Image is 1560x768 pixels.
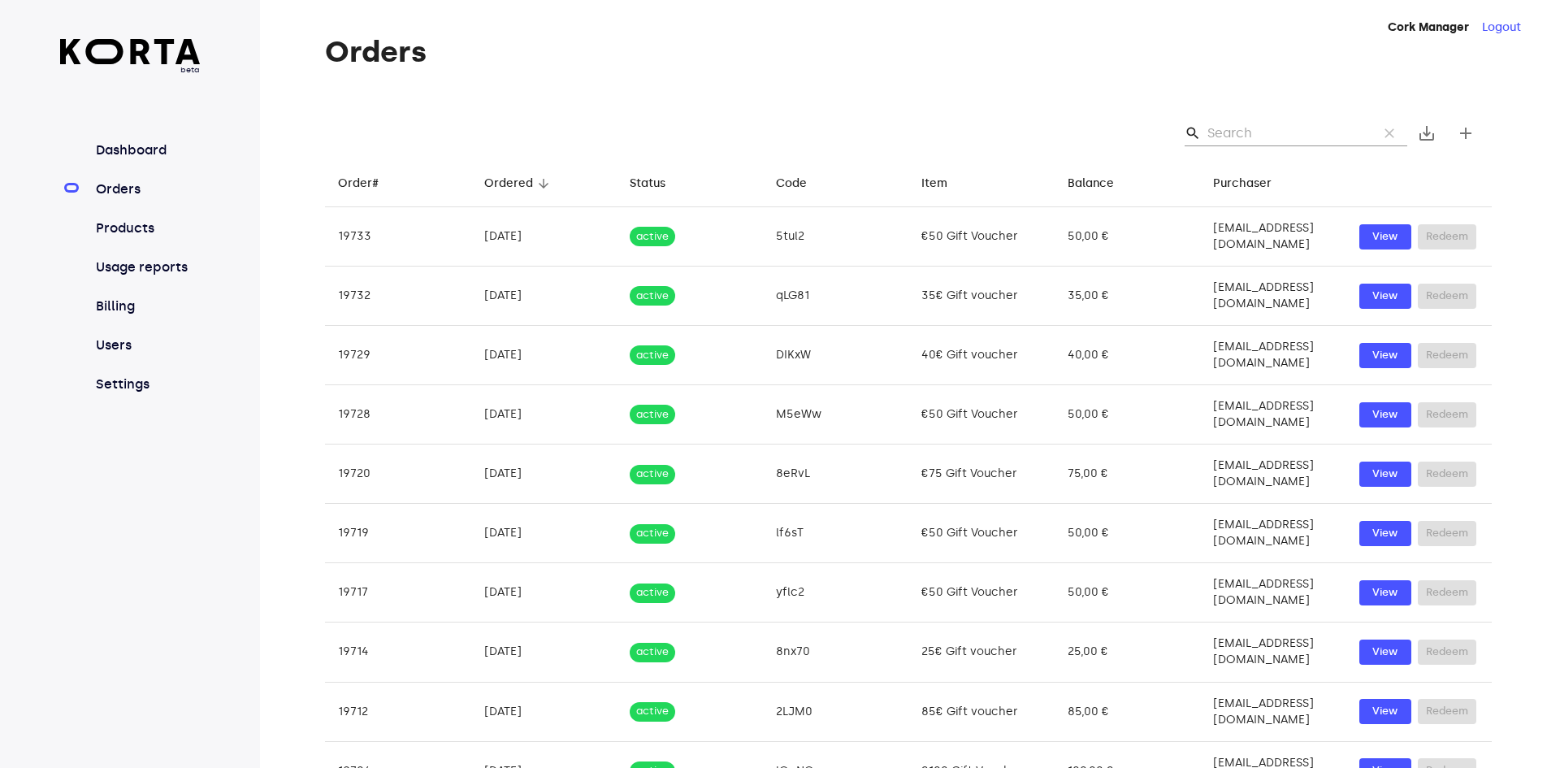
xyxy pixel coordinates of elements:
[908,563,1055,623] td: €50 Gift Voucher
[763,504,909,563] td: lf6sT
[763,445,909,504] td: 8eRvL
[471,623,617,682] td: [DATE]
[471,326,617,385] td: [DATE]
[325,682,471,741] td: 19712
[630,289,675,304] span: active
[1055,504,1201,563] td: 50,00 €
[921,174,968,193] span: Item
[763,207,909,267] td: 5tul2
[471,207,617,267] td: [DATE]
[1359,640,1411,665] button: View
[484,174,554,193] span: Ordered
[325,504,471,563] td: 19719
[908,385,1055,445] td: €50 Gift Voucher
[93,258,201,277] a: Usage reports
[630,585,675,601] span: active
[325,563,471,623] td: 19717
[1367,287,1403,306] span: View
[1055,267,1201,326] td: 35,00 €
[325,36,1492,68] h1: Orders
[1068,174,1114,193] div: Balance
[1367,228,1403,246] span: View
[1359,284,1411,309] a: View
[1185,125,1201,141] span: Search
[763,267,909,326] td: qLG81
[338,174,400,193] span: Order#
[908,267,1055,326] td: 35€ Gift voucher
[325,207,471,267] td: 19733
[325,326,471,385] td: 19729
[908,623,1055,682] td: 25€ Gift voucher
[1359,343,1411,368] button: View
[908,326,1055,385] td: 40€ Gift voucher
[1200,207,1346,267] td: [EMAIL_ADDRESS][DOMAIN_NAME]
[630,644,675,660] span: active
[1200,504,1346,563] td: [EMAIL_ADDRESS][DOMAIN_NAME]
[1367,406,1403,424] span: View
[1055,326,1201,385] td: 40,00 €
[1359,580,1411,605] a: View
[630,174,687,193] span: Status
[763,682,909,741] td: 2LJM0
[1200,267,1346,326] td: [EMAIL_ADDRESS][DOMAIN_NAME]
[325,623,471,682] td: 19714
[1456,124,1475,143] span: add
[484,174,533,193] div: Ordered
[93,180,201,199] a: Orders
[1213,174,1293,193] span: Purchaser
[471,682,617,741] td: [DATE]
[776,174,807,193] div: Code
[60,64,201,76] span: beta
[1407,114,1446,153] button: Export
[1213,174,1272,193] div: Purchaser
[1367,465,1403,484] span: View
[908,682,1055,741] td: 85€ Gift voucher
[630,229,675,245] span: active
[1055,682,1201,741] td: 85,00 €
[93,336,201,355] a: Users
[630,704,675,719] span: active
[325,445,471,504] td: 19720
[630,526,675,541] span: active
[338,174,379,193] div: Order#
[1207,120,1365,146] input: Search
[1359,462,1411,487] button: View
[763,563,909,623] td: yflc2
[630,466,675,482] span: active
[1055,385,1201,445] td: 50,00 €
[630,174,665,193] div: Status
[536,176,551,191] span: arrow_downward
[763,326,909,385] td: DIKxW
[1359,402,1411,427] a: View
[93,219,201,238] a: Products
[1200,385,1346,445] td: [EMAIL_ADDRESS][DOMAIN_NAME]
[1367,584,1403,602] span: View
[908,445,1055,504] td: €75 Gift Voucher
[1200,563,1346,623] td: [EMAIL_ADDRESS][DOMAIN_NAME]
[1446,114,1485,153] button: Create new gift card
[1200,682,1346,741] td: [EMAIL_ADDRESS][DOMAIN_NAME]
[1055,207,1201,267] td: 50,00 €
[1367,346,1403,365] span: View
[471,504,617,563] td: [DATE]
[1055,623,1201,682] td: 25,00 €
[93,297,201,316] a: Billing
[1367,524,1403,543] span: View
[630,348,675,363] span: active
[1367,643,1403,662] span: View
[630,407,675,423] span: active
[93,375,201,394] a: Settings
[1055,445,1201,504] td: 75,00 €
[1359,521,1411,546] a: View
[1367,702,1403,721] span: View
[1359,699,1411,724] button: View
[471,563,617,623] td: [DATE]
[1359,224,1411,249] a: View
[471,385,617,445] td: [DATE]
[93,141,201,160] a: Dashboard
[1388,20,1469,34] strong: Cork Manager
[763,623,909,682] td: 8nx70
